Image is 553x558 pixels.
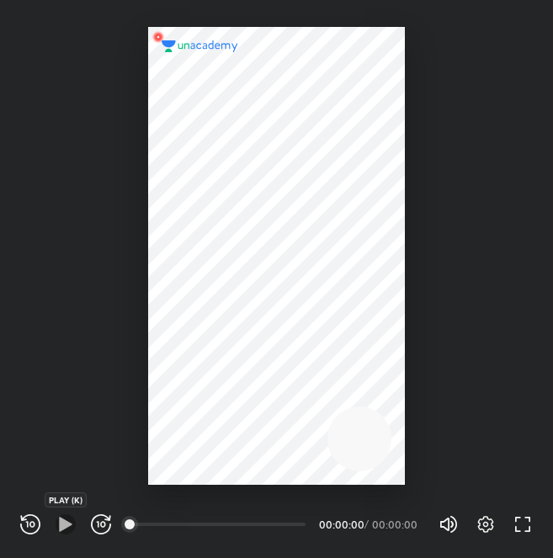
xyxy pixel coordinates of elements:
div: 00:00:00 [319,519,361,529]
div: PLAY (K) [45,492,87,508]
img: logo.2a7e12a2.svg [162,40,239,52]
div: / [364,519,369,529]
div: 00:00:00 [372,519,418,529]
img: wMgqJGBwKWe8AAAAABJRU5ErkJggg== [148,27,168,47]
